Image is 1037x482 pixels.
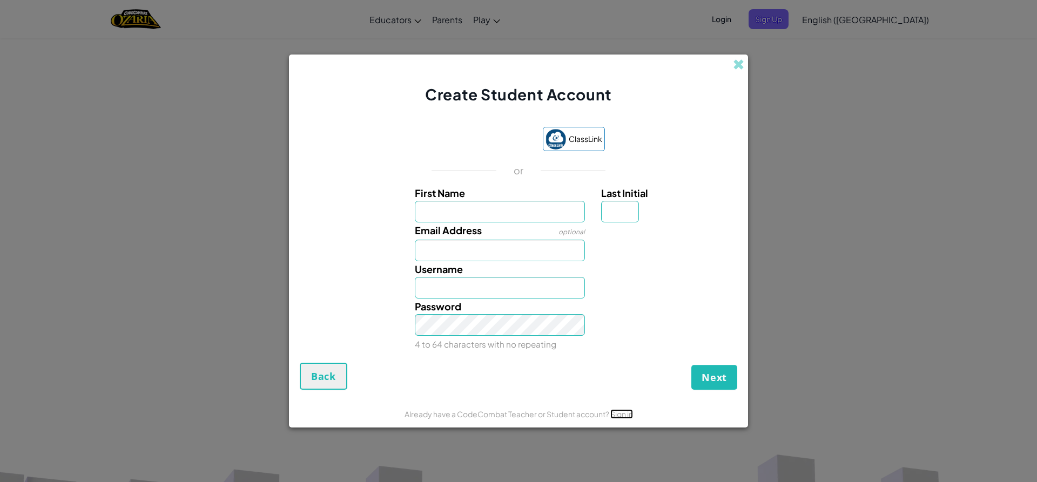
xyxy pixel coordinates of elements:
p: or [514,164,524,177]
iframe: Sign in with Google Button [427,128,537,152]
button: Back [300,363,347,390]
span: Email Address [415,224,482,236]
span: First Name [415,187,465,199]
span: Next [702,371,727,384]
span: Password [415,300,461,313]
span: Back [311,370,336,383]
small: 4 to 64 characters with no repeating [415,339,556,349]
span: Last Initial [601,187,648,199]
img: classlink-logo-small.png [546,129,566,150]
span: Already have a CodeCombat Teacher or Student account? [405,409,610,419]
a: Sign in [610,409,633,419]
span: optional [558,228,585,236]
span: ClassLink [569,131,602,147]
button: Next [691,365,737,390]
span: Username [415,263,463,275]
span: Create Student Account [425,85,611,104]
